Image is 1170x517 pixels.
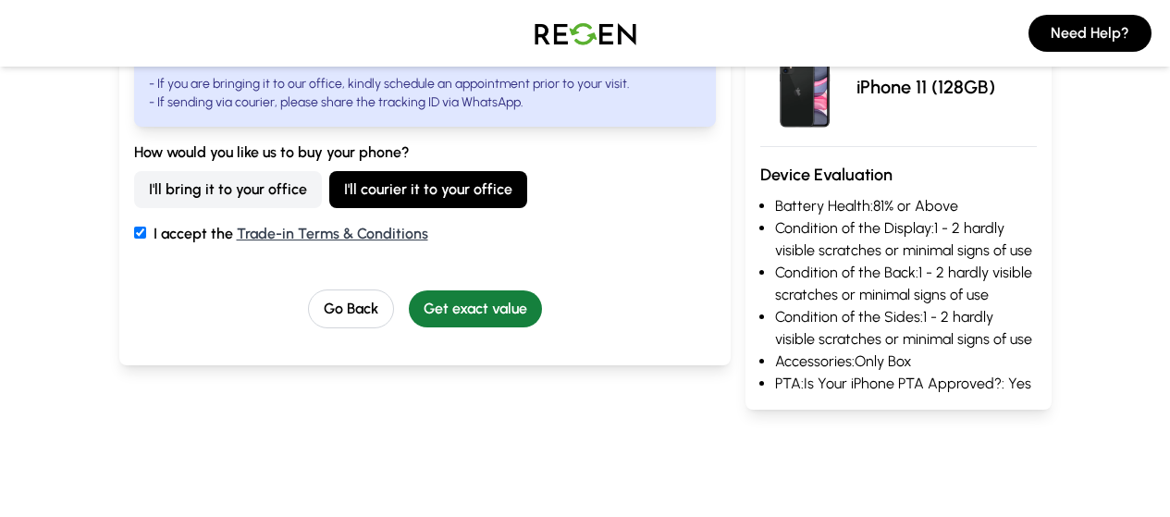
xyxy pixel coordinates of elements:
[521,7,650,59] img: Logo
[760,162,1037,188] h3: Device Evaluation
[856,74,995,100] p: iPhone 11 (128GB)
[134,142,716,164] label: How would you like us to buy your phone?
[308,289,394,328] button: Go Back
[775,351,1037,373] li: Accessories: Only Box
[775,373,1037,395] li: PTA: Is Your iPhone PTA Approved?: Yes
[134,171,322,208] button: I'll bring it to your office
[149,93,701,112] li: - If sending via courier, please share the tracking ID via WhatsApp.
[775,195,1037,217] li: Battery Health: 81% or Above
[134,227,146,239] input: I accept the Trade-in Terms & Conditions
[237,225,428,242] a: Trade-in Terms & Conditions
[760,43,849,131] img: iPhone 11
[149,75,701,93] li: - If you are bringing it to our office, kindly schedule an appointment prior to your visit.
[329,171,527,208] button: I'll courier it to your office
[775,262,1037,306] li: Condition of the Back: 1 - 2 hardly visible scratches or minimal signs of use
[409,290,542,327] button: Get exact value
[134,223,716,245] label: I accept the
[775,217,1037,262] li: Condition of the Display: 1 - 2 hardly visible scratches or minimal signs of use
[775,306,1037,351] li: Condition of the Sides: 1 - 2 hardly visible scratches or minimal signs of use
[1028,15,1152,52] button: Need Help?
